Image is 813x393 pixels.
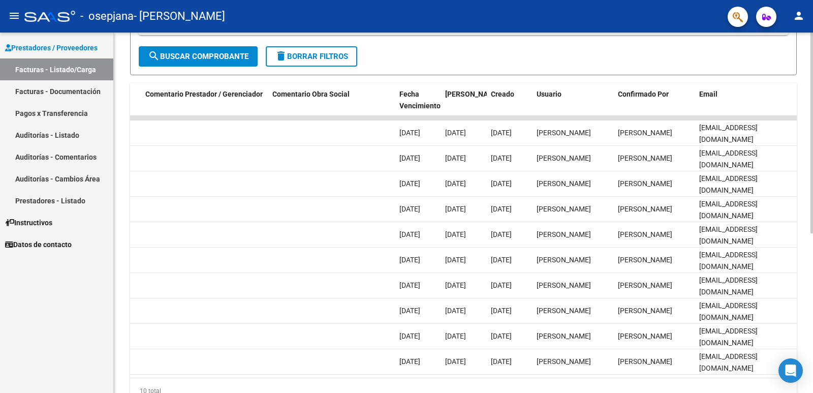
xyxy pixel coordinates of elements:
[699,276,758,296] span: [EMAIL_ADDRESS][DOMAIN_NAME]
[618,307,672,315] span: [PERSON_NAME]
[445,179,466,188] span: [DATE]
[533,83,614,128] datatable-header-cell: Usuario
[778,358,803,383] div: Open Intercom Messenger
[141,83,268,128] datatable-header-cell: Comentario Prestador / Gerenciador
[399,230,420,238] span: [DATE]
[695,83,797,128] datatable-header-cell: Email
[268,83,395,128] datatable-header-cell: Comentario Obra Social
[491,179,512,188] span: [DATE]
[275,50,287,62] mat-icon: delete
[537,230,591,238] span: [PERSON_NAME]
[445,90,500,98] span: [PERSON_NAME]
[491,332,512,340] span: [DATE]
[699,149,758,169] span: [EMAIL_ADDRESS][DOMAIN_NAME]
[139,46,258,67] button: Buscar Comprobante
[618,230,672,238] span: [PERSON_NAME]
[5,42,98,53] span: Prestadores / Proveedores
[618,154,672,162] span: [PERSON_NAME]
[699,174,758,194] span: [EMAIL_ADDRESS][DOMAIN_NAME]
[618,256,672,264] span: [PERSON_NAME]
[8,10,20,22] mat-icon: menu
[148,52,248,61] span: Buscar Comprobante
[80,5,134,27] span: - osepjana
[614,83,695,128] datatable-header-cell: Confirmado Por
[793,10,805,22] mat-icon: person
[145,90,263,98] span: Comentario Prestador / Gerenciador
[148,50,160,62] mat-icon: search
[491,307,512,315] span: [DATE]
[618,179,672,188] span: [PERSON_NAME]
[487,83,533,128] datatable-header-cell: Creado
[491,129,512,137] span: [DATE]
[441,83,487,128] datatable-header-cell: Fecha Confimado
[445,332,466,340] span: [DATE]
[445,307,466,315] span: [DATE]
[699,225,758,245] span: [EMAIL_ADDRESS][DOMAIN_NAME]
[618,90,669,98] span: Confirmado Por
[537,332,591,340] span: [PERSON_NAME]
[399,256,420,264] span: [DATE]
[491,357,512,366] span: [DATE]
[399,281,420,289] span: [DATE]
[445,281,466,289] span: [DATE]
[134,5,225,27] span: - [PERSON_NAME]
[537,357,591,366] span: [PERSON_NAME]
[399,179,420,188] span: [DATE]
[266,46,357,67] button: Borrar Filtros
[399,129,420,137] span: [DATE]
[618,129,672,137] span: [PERSON_NAME]
[537,256,591,264] span: [PERSON_NAME]
[445,205,466,213] span: [DATE]
[699,200,758,220] span: [EMAIL_ADDRESS][DOMAIN_NAME]
[699,352,758,372] span: [EMAIL_ADDRESS][DOMAIN_NAME]
[537,205,591,213] span: [PERSON_NAME]
[699,327,758,347] span: [EMAIL_ADDRESS][DOMAIN_NAME]
[445,230,466,238] span: [DATE]
[618,357,672,366] span: [PERSON_NAME]
[5,239,72,250] span: Datos de contacto
[537,281,591,289] span: [PERSON_NAME]
[272,90,350,98] span: Comentario Obra Social
[399,154,420,162] span: [DATE]
[445,129,466,137] span: [DATE]
[399,332,420,340] span: [DATE]
[399,205,420,213] span: [DATE]
[618,205,672,213] span: [PERSON_NAME]
[395,83,441,128] datatable-header-cell: Fecha Vencimiento
[491,205,512,213] span: [DATE]
[491,230,512,238] span: [DATE]
[537,179,591,188] span: [PERSON_NAME]
[491,256,512,264] span: [DATE]
[445,256,466,264] span: [DATE]
[399,90,441,110] span: Fecha Vencimiento
[445,357,466,366] span: [DATE]
[618,281,672,289] span: [PERSON_NAME]
[537,129,591,137] span: [PERSON_NAME]
[5,217,52,228] span: Instructivos
[699,124,758,143] span: [EMAIL_ADDRESS][DOMAIN_NAME]
[399,357,420,366] span: [DATE]
[537,307,591,315] span: [PERSON_NAME]
[445,154,466,162] span: [DATE]
[699,251,758,270] span: [EMAIL_ADDRESS][DOMAIN_NAME]
[699,90,717,98] span: Email
[618,332,672,340] span: [PERSON_NAME]
[399,307,420,315] span: [DATE]
[699,301,758,321] span: [EMAIL_ADDRESS][DOMAIN_NAME]
[491,90,514,98] span: Creado
[491,154,512,162] span: [DATE]
[275,52,348,61] span: Borrar Filtros
[537,90,561,98] span: Usuario
[491,281,512,289] span: [DATE]
[537,154,591,162] span: [PERSON_NAME]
